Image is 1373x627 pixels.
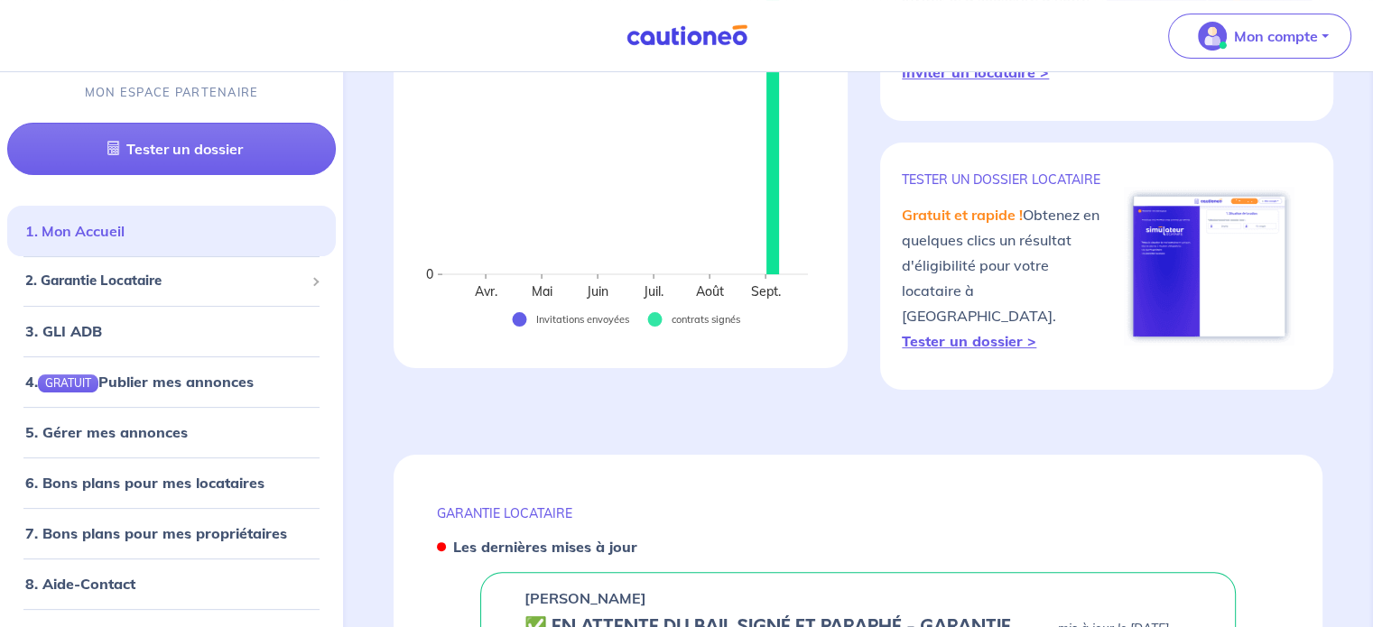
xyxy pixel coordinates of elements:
[751,283,781,300] text: Sept.
[643,283,663,300] text: Juil.
[586,283,608,300] text: Juin
[85,85,259,102] p: MON ESPACE PARTENAIRE
[1234,25,1318,47] p: Mon compte
[25,575,135,593] a: 8. Aide-Contact
[619,24,755,47] img: Cautioneo
[7,414,336,450] div: 5. Gérer mes annonces
[25,322,102,340] a: 3. GLI ADB
[25,423,188,441] a: 5. Gérer mes annonces
[902,202,1107,354] p: Obtenez en quelques clics un résultat d'éligibilité pour votre locataire à [GEOGRAPHIC_DATA].
[902,63,1049,81] a: Inviter un locataire >
[532,283,552,300] text: Mai
[1198,22,1227,51] img: illu_account_valid_menu.svg
[524,587,646,609] p: [PERSON_NAME]
[426,266,433,282] text: 0
[1168,14,1351,59] button: illu_account_valid_menu.svgMon compte
[7,124,336,176] a: Tester un dossier
[25,524,287,542] a: 7. Bons plans pour mes propriétaires
[7,515,336,551] div: 7. Bons plans pour mes propriétaires
[25,373,254,391] a: 4.GRATUITPublier mes annonces
[475,283,497,300] text: Avr.
[453,538,637,556] strong: Les dernières mises à jour
[1124,187,1294,346] img: simulateur.png
[25,223,125,241] a: 1. Mon Accueil
[902,332,1036,350] a: Tester un dossier >
[25,272,304,292] span: 2. Garantie Locataire
[902,206,1023,224] em: Gratuit et rapide !
[7,566,336,602] div: 8. Aide-Contact
[7,264,336,300] div: 2. Garantie Locataire
[696,283,724,300] text: Août
[7,313,336,349] div: 3. GLI ADB
[7,214,336,250] div: 1. Mon Accueil
[7,364,336,400] div: 4.GRATUITPublier mes annonces
[902,171,1107,188] p: TESTER un dossier locataire
[7,465,336,501] div: 6. Bons plans pour mes locataires
[25,474,264,492] a: 6. Bons plans pour mes locataires
[437,505,1279,521] p: GARANTIE LOCATAIRE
